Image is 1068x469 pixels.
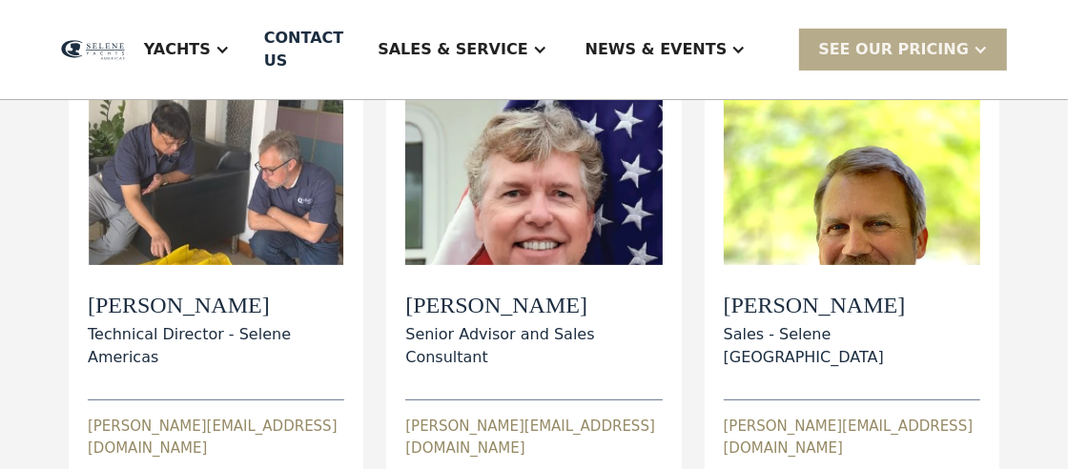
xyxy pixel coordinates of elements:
[724,292,980,319] h2: [PERSON_NAME]
[585,38,728,61] div: News & EVENTS
[88,292,344,319] h2: [PERSON_NAME]
[724,416,980,459] div: [PERSON_NAME][EMAIL_ADDRESS][DOMAIN_NAME]
[359,11,565,88] div: Sales & Service
[724,323,980,369] div: Sales - Selene [GEOGRAPHIC_DATA]
[264,27,343,72] div: Contact US
[405,416,662,459] div: [PERSON_NAME][EMAIL_ADDRESS][DOMAIN_NAME]
[61,40,125,61] img: logo
[378,38,527,61] div: Sales & Service
[799,29,1007,70] div: SEE Our Pricing
[144,38,211,61] div: Yachts
[88,416,344,459] div: [PERSON_NAME][EMAIL_ADDRESS][DOMAIN_NAME]
[818,38,969,61] div: SEE Our Pricing
[405,292,662,319] h2: [PERSON_NAME]
[566,11,766,88] div: News & EVENTS
[125,11,249,88] div: Yachts
[88,323,344,369] div: Technical Director - Selene Americas
[405,323,662,369] div: Senior Advisor and Sales Consultant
